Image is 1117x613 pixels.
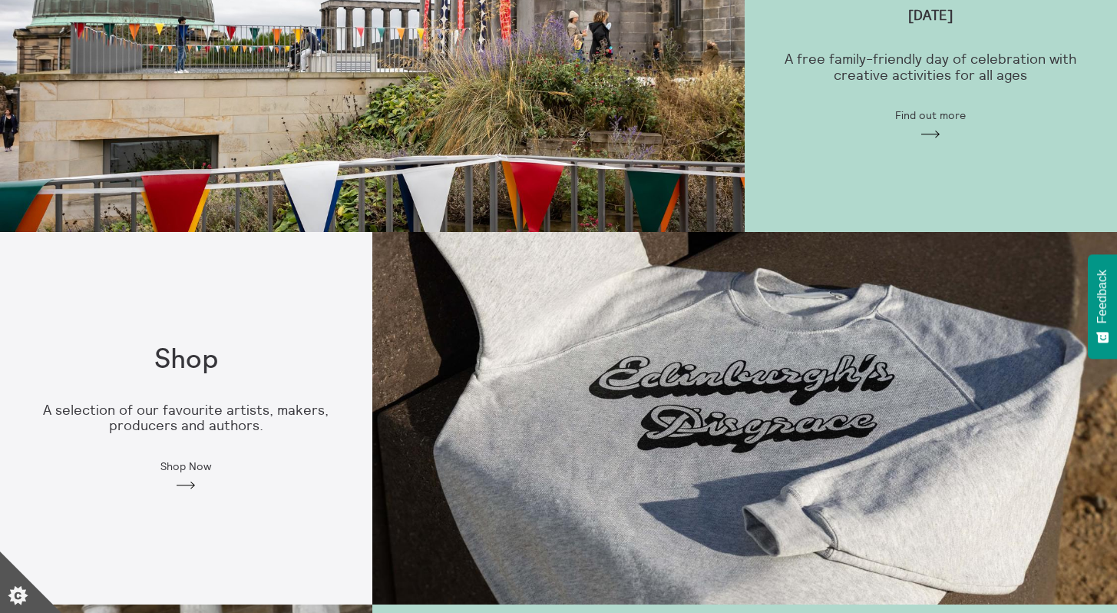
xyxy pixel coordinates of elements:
[1088,254,1117,359] button: Feedback - Show survey
[25,403,348,434] p: A selection of our favourite artists, makers, producers and authors.
[372,232,1117,605] img: Edinburgh s disgrace sweatshirt 1
[154,344,218,376] h1: Shop
[895,109,966,121] span: Find out more
[769,51,1092,83] p: A free family-friendly day of celebration with creative activities for all ages
[908,6,953,24] strong: [DATE]
[160,460,211,472] span: Shop Now
[1096,270,1109,323] span: Feedback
